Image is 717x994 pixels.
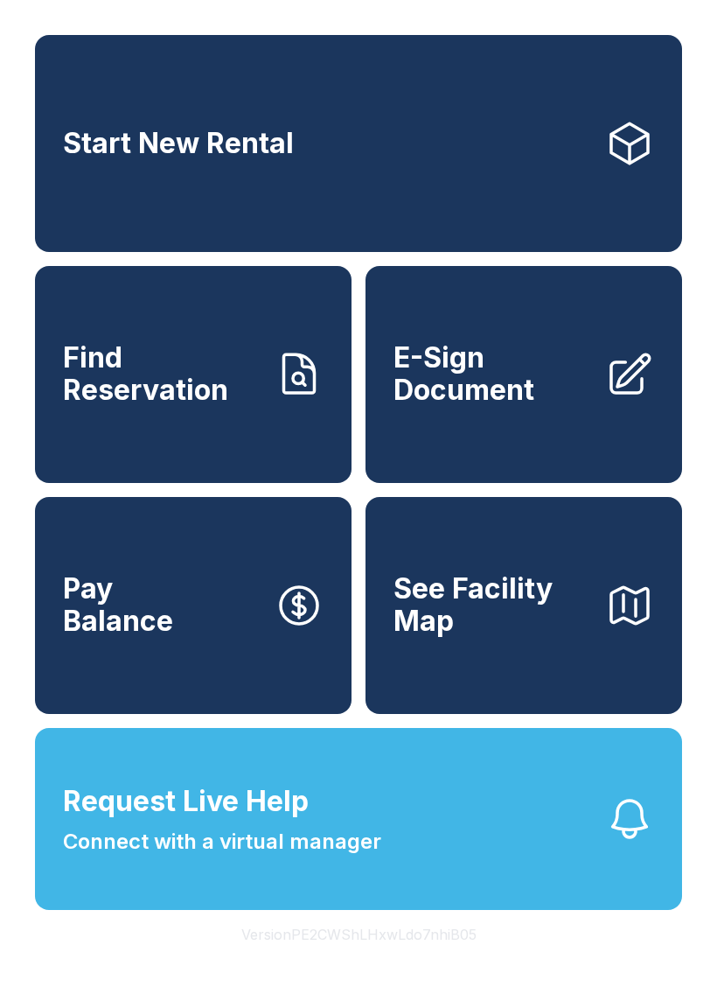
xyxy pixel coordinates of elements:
button: Request Live HelpConnect with a virtual manager [35,728,682,910]
button: VersionPE2CWShLHxwLdo7nhiB05 [227,910,491,959]
span: Find Reservation [63,342,261,406]
span: Start New Rental [63,128,294,160]
span: Pay Balance [63,573,173,637]
button: See Facility Map [365,497,682,714]
span: E-Sign Document [393,342,591,406]
a: Start New Rental [35,35,682,252]
a: PayBalance [35,497,352,714]
a: Find Reservation [35,266,352,483]
a: E-Sign Document [365,266,682,483]
span: Connect with a virtual manager [63,826,381,857]
span: See Facility Map [393,573,591,637]
span: Request Live Help [63,780,309,822]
